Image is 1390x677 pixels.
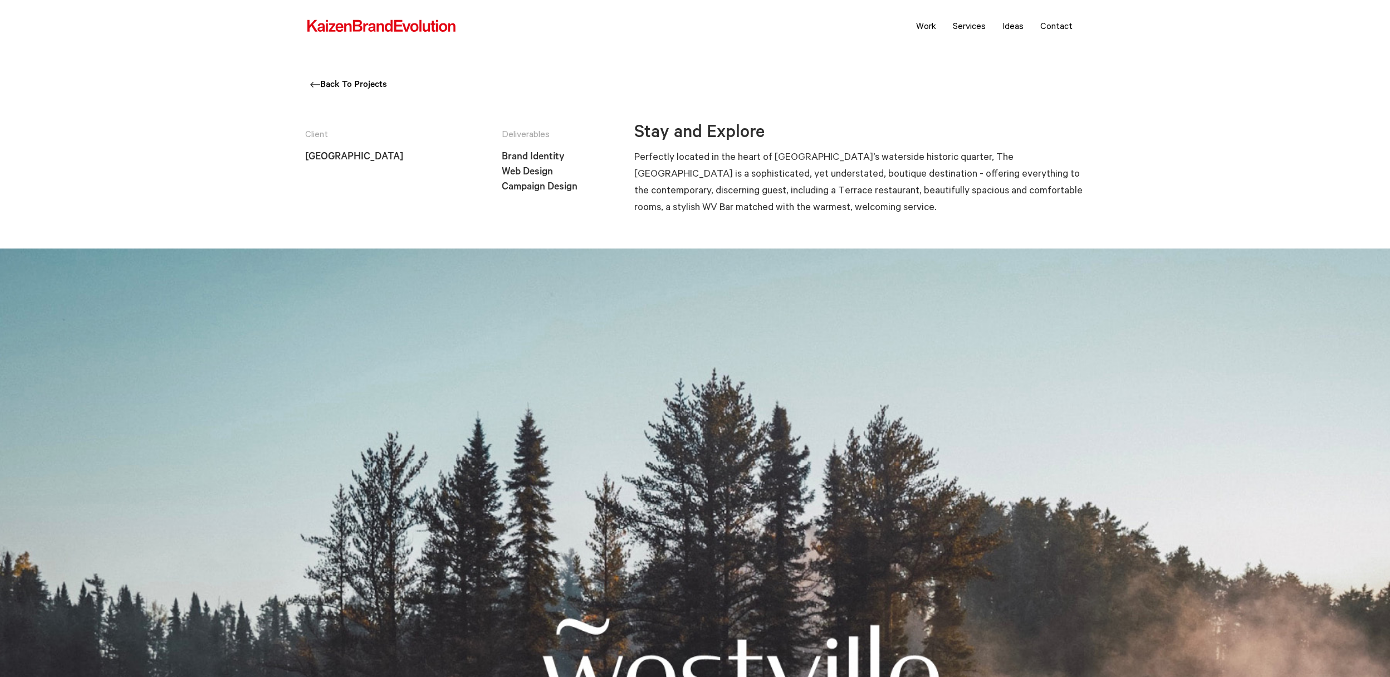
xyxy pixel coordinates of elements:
[502,167,632,179] li: Web Design
[310,82,320,87] img: arrow-back
[305,126,500,142] p: Client
[908,12,944,40] a: Work
[310,80,387,90] a: Back To Projects
[502,152,632,164] li: Brand Identity
[634,124,1088,145] h3: Stay and Explore
[306,19,457,33] img: kbe_logo_new.svg
[634,148,1088,215] p: Perfectly located in the heart of [GEOGRAPHIC_DATA]’s waterside historic quarter, The [GEOGRAPHIC...
[994,12,1032,40] a: Ideas
[305,152,500,164] h3: [GEOGRAPHIC_DATA]
[1032,12,1081,40] a: Contact
[502,126,632,142] p: Deliverables
[502,182,632,194] li: Campaign Design
[944,12,994,40] a: Services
